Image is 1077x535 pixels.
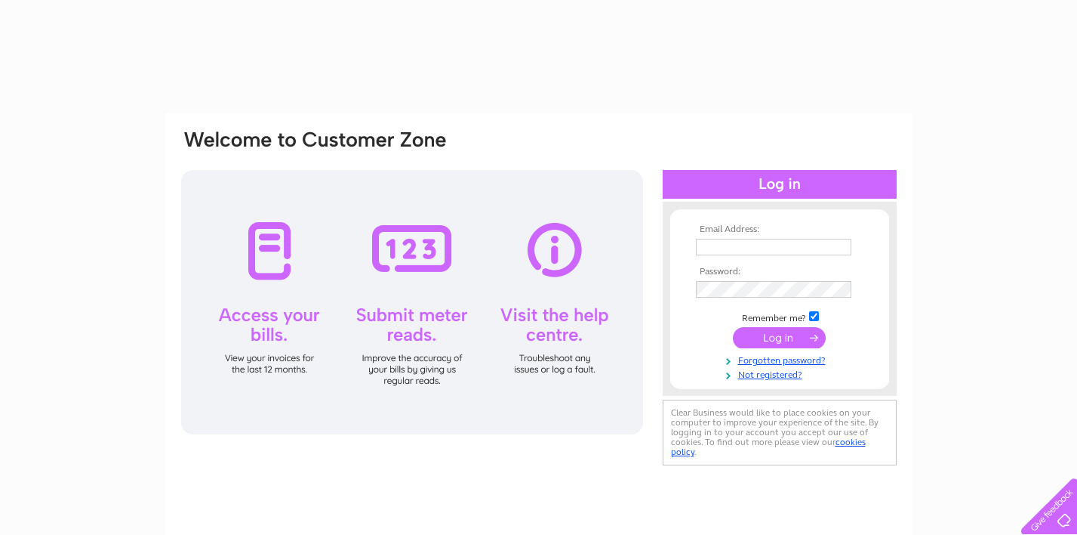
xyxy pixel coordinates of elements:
a: Forgotten password? [696,352,867,366]
a: Not registered? [696,366,867,381]
td: Remember me? [692,309,867,324]
div: Clear Business would like to place cookies on your computer to improve your experience of the sit... [663,400,897,465]
input: Submit [733,327,826,348]
th: Password: [692,267,867,277]
th: Email Address: [692,224,867,235]
a: cookies policy [671,437,866,457]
